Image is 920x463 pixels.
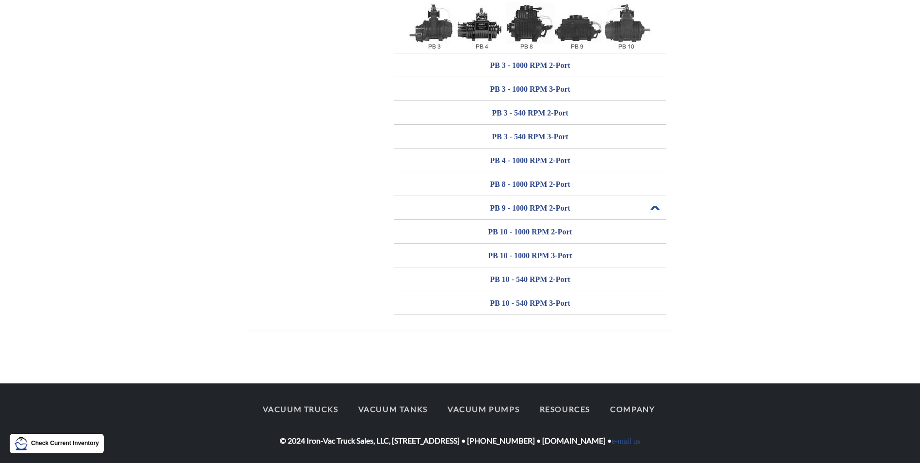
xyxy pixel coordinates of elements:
h3: PB 10 - 540 RPM 3-Port [394,296,666,311]
h3: PB 3 - 1000 RPM 3-Port [394,82,666,97]
a: PB 10 - 540 RPM 3-Port [394,292,666,314]
a: PB 3 - 1000 RPM 2-Port [394,54,666,77]
a: Vacuum Tanks [350,399,436,419]
a: PB 8 - 1000 RPM 2-Port [394,173,666,196]
h3: PB 3 - 540 RPM 2-Port [394,105,666,121]
h3: PB 10 - 1000 RPM 3-Port [394,248,666,264]
a: Vacuum Pumps [439,399,528,419]
h3: PB 4 - 1000 RPM 2-Port [394,153,666,168]
div: © 2024 Iron-Vac Truck Sales, LLC, [STREET_ADDRESS] • [PHONE_NUMBER] • [DOMAIN_NAME] • [247,399,674,447]
a: PB 3 - 1000 RPM 3-Port [394,78,666,100]
a: PB 4 - 1000 RPM 2-Port [394,149,666,172]
h3: PB 10 - 1000 RPM 2-Port [394,224,666,240]
a: PB 10 - 1000 RPM 2-Port [394,220,666,243]
h3: PB 3 - 1000 RPM 2-Port [394,58,666,73]
h3: PB 3 - 540 RPM 3-Port [394,129,666,145]
a: PB 10 - 540 RPM 2-Port [394,268,666,291]
p: Check Current Inventory [31,439,99,448]
a: Company [601,399,663,419]
h3: PB 8 - 1000 RPM 2-Port [394,177,666,192]
span: Open or Close [649,205,662,212]
img: Stacks Image 10689 [408,1,652,51]
a: PB 9 - 1000 RPM 2-PortOpen or Close [394,197,666,219]
a: e-mail us [612,437,640,445]
a: PB 10 - 1000 RPM 3-Port [394,244,666,267]
a: PB 3 - 540 RPM 3-Port [394,125,666,148]
a: Vacuum Trucks [254,399,347,419]
a: PB 3 - 540 RPM 2-Port [394,101,666,124]
h3: PB 10 - 540 RPM 2-Port [394,272,666,287]
h3: PB 9 - 1000 RPM 2-Port [394,200,666,216]
a: Resources [531,399,599,419]
img: LMT Icon [15,437,28,450]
